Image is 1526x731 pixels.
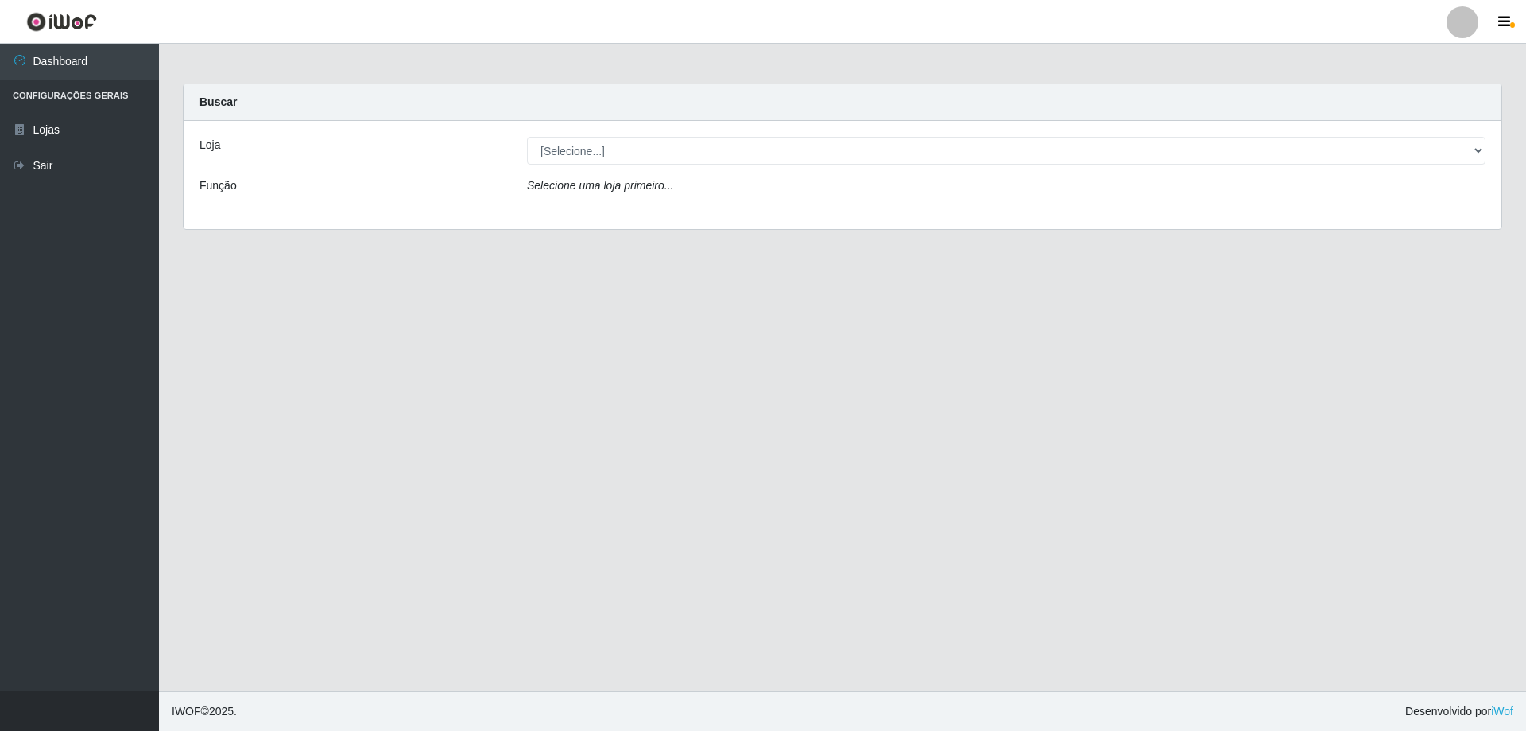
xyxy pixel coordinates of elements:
label: Loja [199,137,220,154]
span: IWOF [172,705,201,717]
strong: Buscar [199,95,237,108]
a: iWof [1491,705,1513,717]
label: Função [199,177,237,194]
img: CoreUI Logo [26,12,97,32]
span: © 2025 . [172,703,237,720]
span: Desenvolvido por [1405,703,1513,720]
i: Selecione uma loja primeiro... [527,179,673,192]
